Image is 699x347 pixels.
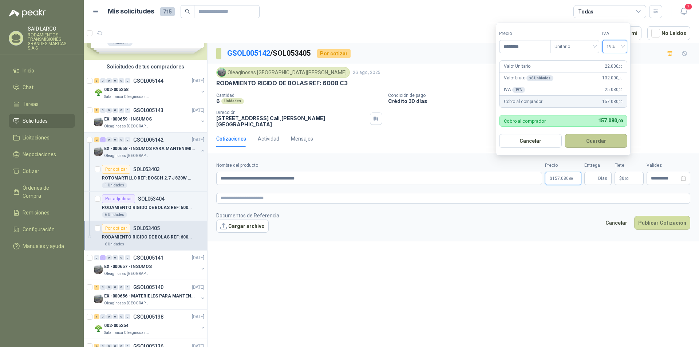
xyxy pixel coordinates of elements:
[94,137,99,142] div: 2
[94,295,103,303] img: Company Logo
[94,147,103,156] img: Company Logo
[9,64,75,78] a: Inicio
[227,48,311,59] p: / SOL053405
[94,283,206,306] a: 3 0 0 0 0 0 GSOL005140[DATE] Company LogoEX -000656 - MATERIELES PARA MANTENIMIENTO MECANICOleagi...
[100,78,106,83] div: 0
[104,123,150,129] p: Oleaginosas [GEOGRAPHIC_DATA][PERSON_NAME]
[104,94,150,100] p: Salamanca Oleaginosas SAS
[602,98,623,105] span: 157.080
[9,114,75,128] a: Solicitudes
[23,167,39,175] span: Cotizar
[119,108,124,113] div: 0
[133,78,163,83] p: GSOL005144
[119,78,124,83] div: 0
[677,5,690,18] button: 2
[94,253,206,277] a: 0 1 0 0 0 0 GSOL005141[DATE] Company LogoEX -000657 - INSUMOSOleaginosas [GEOGRAPHIC_DATA][PERSON...
[102,165,130,174] div: Por cotizar
[100,137,106,142] div: 1
[192,255,204,261] p: [DATE]
[160,7,175,16] span: 715
[647,162,690,169] label: Validez
[28,26,75,31] p: SAID LARGO
[125,78,130,83] div: 0
[125,108,130,113] div: 0
[100,255,106,260] div: 1
[102,241,127,247] div: 6 Unidades
[104,145,195,152] p: EX -000658 - INSUMOS PARA MANTENIMIENTO MECANICO
[104,322,129,329] p: 002-005254
[565,134,627,148] button: Guardar
[138,196,165,201] p: SOL053404
[23,225,55,233] span: Configuración
[106,78,112,83] div: 0
[23,242,64,250] span: Manuales y ayuda
[23,83,33,91] span: Chat
[569,177,573,181] span: ,00
[192,284,204,291] p: [DATE]
[607,41,623,52] span: 19%
[499,30,550,37] label: Precio
[624,177,629,181] span: ,00
[94,285,99,290] div: 3
[133,137,163,142] p: GSOL005142
[216,162,542,169] label: Nombre del producto
[94,324,103,333] img: Company Logo
[119,314,124,319] div: 0
[617,119,623,123] span: ,00
[119,285,124,290] div: 0
[23,150,56,158] span: Negociaciones
[94,108,99,113] div: 2
[598,118,623,123] span: 157.080
[684,3,692,10] span: 2
[216,220,269,233] button: Cargar archivo
[9,206,75,220] a: Remisiones
[100,108,106,113] div: 0
[94,312,206,336] a: 1 0 0 0 0 0 GSOL005138[DATE] Company Logo002-005254Salamanca Oleaginosas SAS
[94,78,99,83] div: 5
[602,30,627,37] label: IVA
[28,33,75,50] p: RODAMIENTOS TRANSMISIONES GRANDES MARCAS S.A.S
[504,63,530,70] p: Valor Unitario
[106,108,112,113] div: 0
[216,93,382,98] p: Cantidad
[133,167,160,172] p: SOL053403
[605,63,623,70] span: 22.000
[504,75,553,82] p: Valor bruto
[133,285,163,290] p: GSOL005140
[102,204,193,211] p: RODAMIENTO RIGIDO DE BOLAS REF: 6007 C3
[106,137,112,142] div: 0
[100,314,106,319] div: 0
[512,87,525,93] div: 19 %
[9,222,75,236] a: Configuración
[218,68,226,76] img: Company Logo
[125,137,130,142] div: 0
[602,75,623,82] span: 132.000
[102,175,193,182] p: ROTOMARTILLO REF: BOSCH 2.7 J 820W SDS
[94,135,206,159] a: 2 1 0 0 0 0 GSOL005142[DATE] Company LogoEX -000658 - INSUMOS PARA MANTENIMIENTO MECANICOOleagino...
[647,26,690,40] button: No Leídos
[94,106,206,129] a: 2 0 0 0 0 0 GSOL005143[DATE] Company LogoEX -000659 - INSUMOSOleaginosas [GEOGRAPHIC_DATA][PERSON...
[545,172,581,185] p: $157.080,00
[112,137,118,142] div: 0
[104,271,150,277] p: Oleaginosas [GEOGRAPHIC_DATA][PERSON_NAME]
[106,314,112,319] div: 0
[84,192,207,221] a: Por adjudicarSOL053404RODAMIENTO RIGIDO DE BOLAS REF: 6007 C36 Unidades
[125,285,130,290] div: 0
[192,137,204,143] p: [DATE]
[601,216,631,230] button: Cancelar
[552,176,573,181] span: 157.080
[291,135,313,143] div: Mensajes
[615,162,644,169] label: Flete
[618,88,623,92] span: ,00
[94,255,99,260] div: 0
[192,78,204,84] p: [DATE]
[94,88,103,97] img: Company Logo
[216,79,348,87] p: RODAMIENTO RIGIDO DE BOLAS REF: 6008 C3
[102,234,193,241] p: RODAMIENTO RIGIDO DE BOLAS REF: 6008 C3
[185,9,190,14] span: search
[504,119,546,123] p: Cobro al comprador
[9,97,75,111] a: Tareas
[554,41,595,52] span: Unitario
[317,49,351,58] div: Por cotizar
[104,153,150,159] p: Oleaginosas [GEOGRAPHIC_DATA][PERSON_NAME]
